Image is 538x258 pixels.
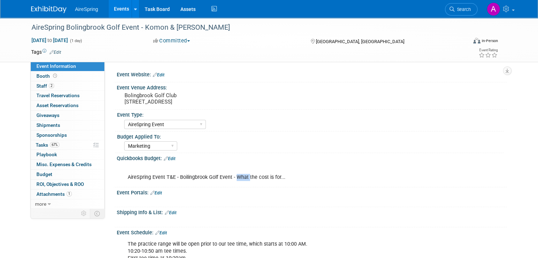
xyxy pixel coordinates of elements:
[117,131,504,140] div: Budget Applied To:
[117,82,507,91] div: Event Venue Address:
[36,132,67,138] span: Sponsorships
[117,227,507,236] div: Event Schedule:
[46,37,53,43] span: to
[481,38,498,43] div: In-Person
[31,170,104,179] a: Budget
[150,190,162,195] a: Edit
[117,187,507,197] div: Event Portals:
[36,73,58,79] span: Booth
[36,171,52,177] span: Budget
[473,38,480,43] img: Format-Inperson.png
[31,6,66,13] img: ExhibitDay
[36,181,84,187] span: ROI, Objectives & ROO
[36,63,76,69] span: Event Information
[165,210,177,215] a: Edit
[123,163,431,184] div: AireSpring Event T&E - Boilingbrook Golf Event - What the cost is for...
[31,160,104,169] a: Misc. Expenses & Credits
[36,112,59,118] span: Giveaways
[31,37,68,43] span: [DATE] [DATE]
[117,69,507,78] div: Event Website:
[31,140,104,150] a: Tasks67%
[31,81,104,91] a: Staff2
[69,39,82,43] span: (1 day)
[36,93,80,98] span: Travel Reservations
[31,91,104,100] a: Travel Reservations
[316,39,404,44] span: [GEOGRAPHIC_DATA], [GEOGRAPHIC_DATA]
[31,180,104,189] a: ROI, Objectives & ROO
[455,7,471,12] span: Search
[125,92,272,105] pre: Bolingbrook Golf Club [STREET_ADDRESS]
[429,37,498,47] div: Event Format
[151,37,193,45] button: Committed
[90,209,105,218] td: Toggle Event Tabs
[31,111,104,120] a: Giveaways
[153,72,164,77] a: Edit
[31,61,104,71] a: Event Information
[49,83,54,88] span: 2
[36,102,79,108] span: Asset Reservations
[36,122,60,128] span: Shipments
[117,207,507,216] div: Shipping Info & List:
[31,121,104,130] a: Shipments
[31,71,104,81] a: Booth
[155,230,167,235] a: Edit
[36,162,92,167] span: Misc. Expenses & Credits
[36,83,54,89] span: Staff
[35,201,46,207] span: more
[31,199,104,209] a: more
[75,6,98,12] span: AireSpring
[78,209,90,218] td: Personalize Event Tab Strip
[36,152,57,157] span: Playbook
[31,48,61,55] td: Tags
[36,191,72,197] span: Attachments
[66,191,72,197] span: 1
[52,73,58,78] span: Booth not reserved yet
[29,21,458,34] div: AireSpring Bolingbrook Golf Event - Komon & [PERSON_NAME]
[31,130,104,140] a: Sponsorships
[50,142,59,147] span: 67%
[36,142,59,148] span: Tasks
[164,156,175,161] a: Edit
[31,150,104,159] a: Playbook
[487,2,500,16] img: Angie Handal
[31,101,104,110] a: Asset Reservations
[50,50,61,55] a: Edit
[31,189,104,199] a: Attachments1
[117,110,504,118] div: Event Type:
[445,3,478,16] a: Search
[479,48,498,52] div: Event Rating
[117,153,507,162] div: Quickbooks Budget:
